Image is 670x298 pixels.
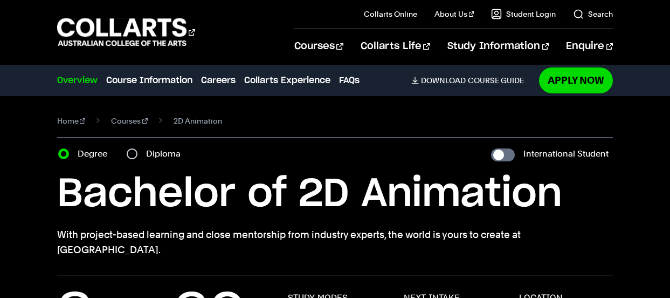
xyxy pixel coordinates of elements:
a: Collarts Online [364,9,417,19]
label: Degree [78,146,114,161]
a: Collarts Life [361,29,430,64]
a: About Us [434,9,474,19]
a: Collarts Experience [244,74,330,87]
a: Apply Now [539,67,613,93]
a: Overview [57,74,98,87]
a: DownloadCourse Guide [411,76,533,85]
div: Go to homepage [57,17,195,48]
label: International Student [523,146,609,161]
a: Study Information [447,29,549,64]
p: With project-based learning and close mentorship from industry experts, the world is yours to cre... [57,227,613,258]
a: Search [573,9,613,19]
a: Courses [111,113,148,128]
h1: Bachelor of 2D Animation [57,170,613,219]
a: Student Login [491,9,556,19]
span: 2D Animation [174,113,222,128]
a: Courses [294,29,343,64]
label: Diploma [146,146,187,161]
a: Enquire [566,29,613,64]
a: Course Information [106,74,192,87]
a: Home [57,113,86,128]
a: Careers [201,74,236,87]
span: Download [421,76,466,85]
a: FAQs [339,74,360,87]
